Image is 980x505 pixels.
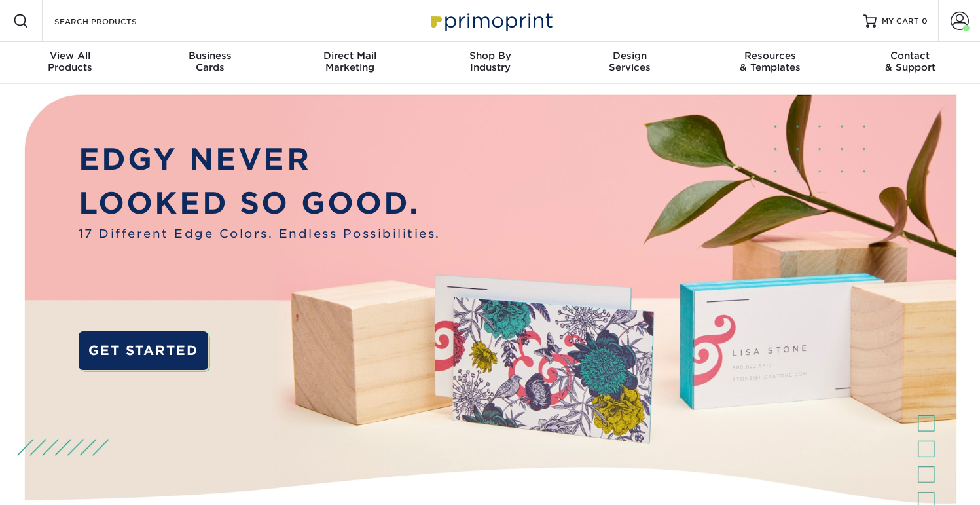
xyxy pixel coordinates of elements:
span: 17 Different Edge Colors. Endless Possibilities. [79,225,441,243]
span: Contact [840,50,980,62]
span: Resources [700,50,840,62]
span: MY CART [882,16,919,27]
div: Marketing [280,50,420,73]
div: Cards [140,50,280,73]
span: Design [560,50,700,62]
div: Industry [420,50,560,73]
p: EDGY NEVER [79,138,441,181]
div: & Templates [700,50,840,73]
div: Services [560,50,700,73]
a: Shop ByIndustry [420,42,560,84]
p: LOOKED SO GOOD. [79,181,441,225]
span: Shop By [420,50,560,62]
img: Primoprint [425,7,556,35]
a: Resources& Templates [700,42,840,84]
span: Direct Mail [280,50,420,62]
a: DesignServices [560,42,700,84]
span: 0 [922,16,928,26]
a: Contact& Support [840,42,980,84]
a: Direct MailMarketing [280,42,420,84]
span: Business [140,50,280,62]
a: GET STARTED [79,331,208,370]
a: BusinessCards [140,42,280,84]
div: & Support [840,50,980,73]
input: SEARCH PRODUCTS..... [53,13,181,29]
